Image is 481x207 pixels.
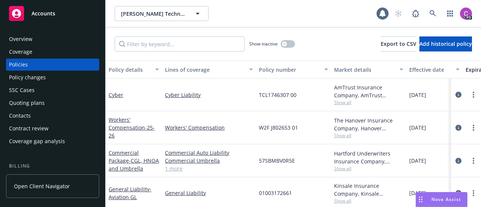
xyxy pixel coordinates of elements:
[334,83,403,99] div: AmTrust Insurance Company, AmTrust Financial Services
[259,189,292,197] span: 01003172661
[165,66,245,74] div: Lines of coverage
[9,84,35,96] div: SSC Cases
[334,165,403,172] span: Show all
[165,149,253,157] a: Commercial Auto Liability
[165,165,253,172] a: 1 more
[165,189,253,197] a: General Liability
[460,8,472,20] img: photo
[109,186,151,201] span: - Aviation GL
[6,46,99,58] a: Coverage
[409,91,426,99] span: [DATE]
[14,182,70,190] span: Open Client Navigator
[9,97,45,109] div: Quoting plans
[165,124,253,131] a: Workers' Compensation
[6,110,99,122] a: Contacts
[6,84,99,96] a: SSC Cases
[334,182,403,198] div: Kinsale Insurance Company, Kinsale Insurance, RT Specialty Insurance Services, LLC (RSG Specialty...
[334,66,395,74] div: Market details
[9,122,48,134] div: Contract review
[419,40,472,47] span: Add historical policy
[406,60,463,79] button: Effective date
[249,41,278,47] span: Show inactive
[259,91,296,99] span: TCL1746307 00
[454,123,463,132] a: circleInformation
[109,116,155,139] a: Workers' Compensation
[109,91,123,98] a: Cyber
[416,192,425,207] div: Drag to move
[469,90,478,99] a: more
[256,60,331,79] button: Policy number
[409,124,426,131] span: [DATE]
[259,157,295,165] span: 57SBMBV0R5E
[331,60,406,79] button: Market details
[334,116,403,132] div: The Hanover Insurance Company, Hanover Insurance Group
[425,6,440,21] a: Search
[259,66,320,74] div: Policy number
[6,97,99,109] a: Quoting plans
[109,149,159,172] a: Commercial Package
[109,157,159,172] span: - CGL, HNOA and Umbrella
[454,189,463,198] a: circleInformation
[6,3,99,24] a: Accounts
[454,90,463,99] a: circleInformation
[381,36,416,51] button: Export to CSV
[115,6,209,21] button: [PERSON_NAME] Technology, Inc.
[334,198,403,204] span: Show all
[454,156,463,165] a: circleInformation
[469,156,478,165] a: more
[109,186,151,201] a: General Liability
[6,71,99,83] a: Policy changes
[409,157,426,165] span: [DATE]
[334,150,403,165] div: Hartford Underwriters Insurance Company, Hartford Insurance Group
[409,66,451,74] div: Effective date
[443,6,458,21] a: Switch app
[6,122,99,134] a: Contract review
[109,66,151,74] div: Policy details
[469,123,478,132] a: more
[381,40,416,47] span: Export to CSV
[165,91,253,99] a: Cyber Liability
[121,10,186,18] span: [PERSON_NAME] Technology, Inc.
[416,192,467,207] button: Nova Assist
[419,36,472,51] button: Add historical policy
[32,11,55,17] span: Accounts
[165,157,253,165] a: Commercial Umbrella
[162,60,256,79] button: Lines of coverage
[334,132,403,139] span: Show all
[391,6,406,21] a: Start snowing
[115,36,245,51] input: Filter by keyword...
[6,162,99,170] div: Billing
[9,46,32,58] div: Coverage
[6,33,99,45] a: Overview
[6,59,99,71] a: Policies
[9,71,46,83] div: Policy changes
[408,6,423,21] a: Report a Bug
[9,59,28,71] div: Policies
[334,99,403,106] span: Show all
[9,33,32,45] div: Overview
[469,189,478,198] a: more
[9,110,31,122] div: Contacts
[9,135,65,147] div: Coverage gap analysis
[106,60,162,79] button: Policy details
[431,196,461,202] span: Nova Assist
[6,135,99,147] a: Coverage gap analysis
[409,189,426,197] span: [DATE]
[259,124,298,131] span: W2F J802653 01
